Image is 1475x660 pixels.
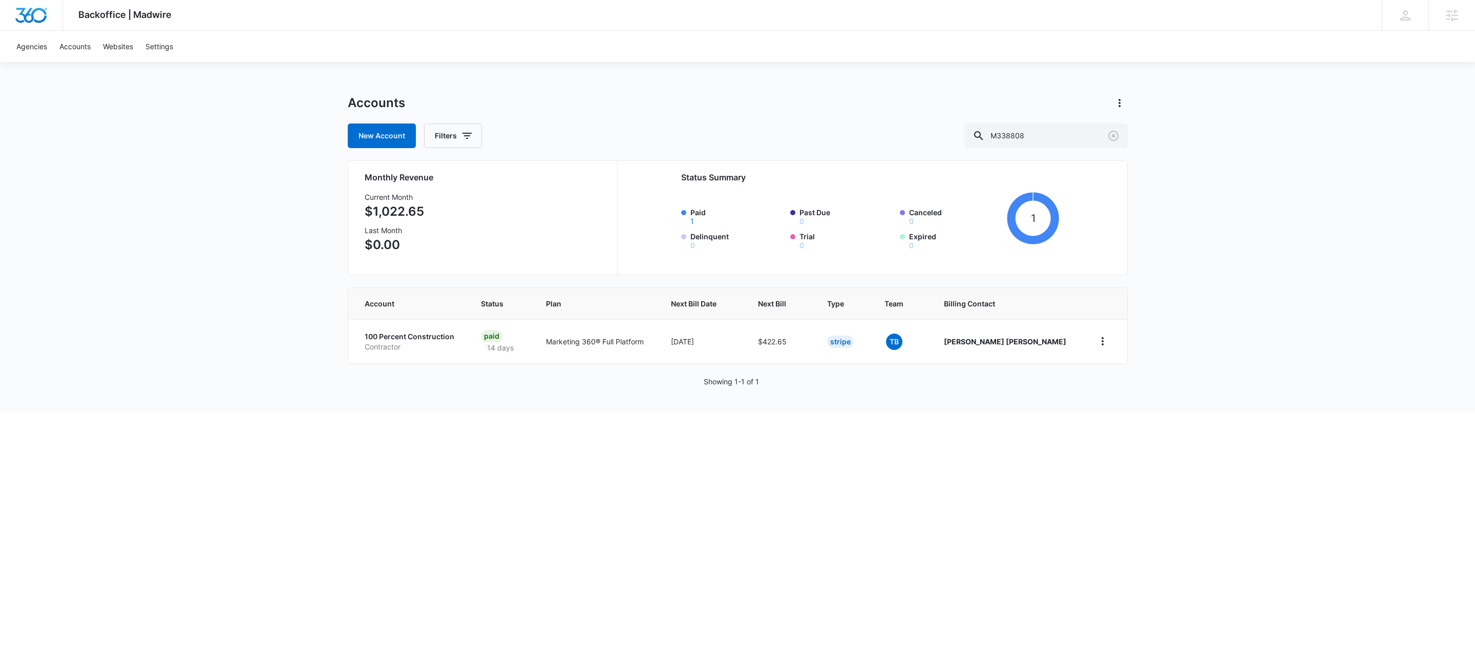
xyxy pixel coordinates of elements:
p: $0.00 [365,236,424,254]
button: Filters [424,123,482,148]
p: Marketing 360® Full Platform [546,336,646,347]
a: Settings [139,31,179,62]
span: Account [365,298,442,309]
h3: Current Month [365,192,424,202]
button: home [1094,333,1111,349]
label: Expired [909,231,1003,249]
span: Next Bill Date [671,298,719,309]
td: $422.65 [746,319,815,363]
p: $1,022.65 [365,202,424,221]
button: Actions [1111,95,1128,111]
button: Clear [1105,128,1122,144]
a: New Account [348,123,416,148]
label: Past Due [799,207,894,225]
label: Delinquent [690,231,785,249]
p: 100 Percent Construction [365,332,457,342]
p: Contractor [365,342,457,352]
h2: Status Summary [681,171,1060,183]
p: 14 days [481,342,520,353]
h2: Monthly Revenue [365,171,605,183]
h3: Last Month [365,225,424,236]
label: Paid [690,207,785,225]
a: Agencies [10,31,53,62]
label: Trial [799,231,894,249]
a: 100 Percent ConstructionContractor [365,332,457,352]
td: [DATE] [659,319,746,363]
tspan: 1 [1031,212,1036,224]
button: Paid [690,218,694,225]
span: Next Bill [758,298,788,309]
a: Websites [97,31,139,62]
span: Status [481,298,507,309]
div: Paid [481,330,502,342]
span: Billing Contact [944,298,1069,309]
span: Backoffice | Madwire [78,9,172,20]
div: Stripe [827,336,854,348]
span: Team [884,298,904,309]
span: TB [886,334,902,350]
a: Accounts [53,31,97,62]
span: Type [827,298,845,309]
input: Search [964,123,1128,148]
span: Plan [546,298,646,309]
strong: [PERSON_NAME] [PERSON_NAME] [944,337,1066,346]
h1: Accounts [348,95,405,111]
label: Canceled [909,207,1003,225]
p: Showing 1-1 of 1 [704,376,759,387]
